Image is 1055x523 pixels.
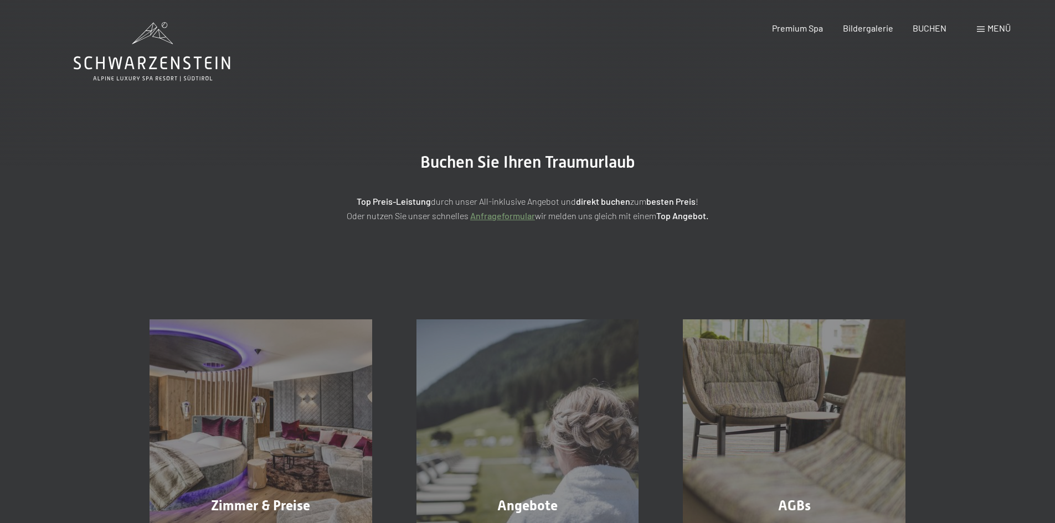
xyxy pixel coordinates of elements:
[913,23,946,33] a: BUCHEN
[778,498,811,514] span: AGBs
[470,210,535,221] a: Anfrageformular
[251,194,805,222] p: durch unser All-inklusive Angebot und zum ! Oder nutzen Sie unser schnelles wir melden uns gleich...
[772,23,823,33] a: Premium Spa
[656,210,708,221] strong: Top Angebot.
[211,498,310,514] span: Zimmer & Preise
[420,152,635,172] span: Buchen Sie Ihren Traumurlaub
[646,196,696,206] strong: besten Preis
[987,23,1011,33] span: Menü
[576,196,630,206] strong: direkt buchen
[843,23,893,33] a: Bildergalerie
[497,498,558,514] span: Angebote
[357,196,431,206] strong: Top Preis-Leistung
